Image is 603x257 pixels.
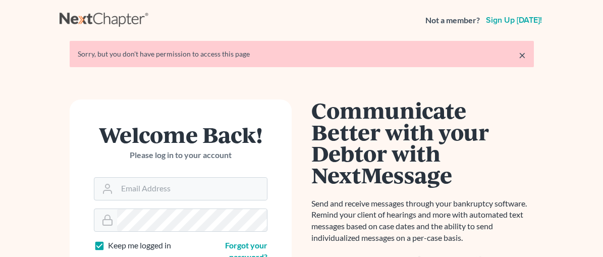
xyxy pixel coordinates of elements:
[484,16,544,24] a: Sign up [DATE]!
[94,124,267,145] h1: Welcome Back!
[108,240,171,251] label: Keep me logged in
[94,149,267,161] p: Please log in to your account
[312,198,534,244] p: Send and receive messages through your bankruptcy software. Remind your client of hearings and mo...
[425,15,480,26] strong: Not a member?
[312,99,534,186] h1: Communicate Better with your Debtor with NextMessage
[117,178,267,200] input: Email Address
[519,49,526,61] a: ×
[78,49,526,59] div: Sorry, but you don't have permission to access this page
